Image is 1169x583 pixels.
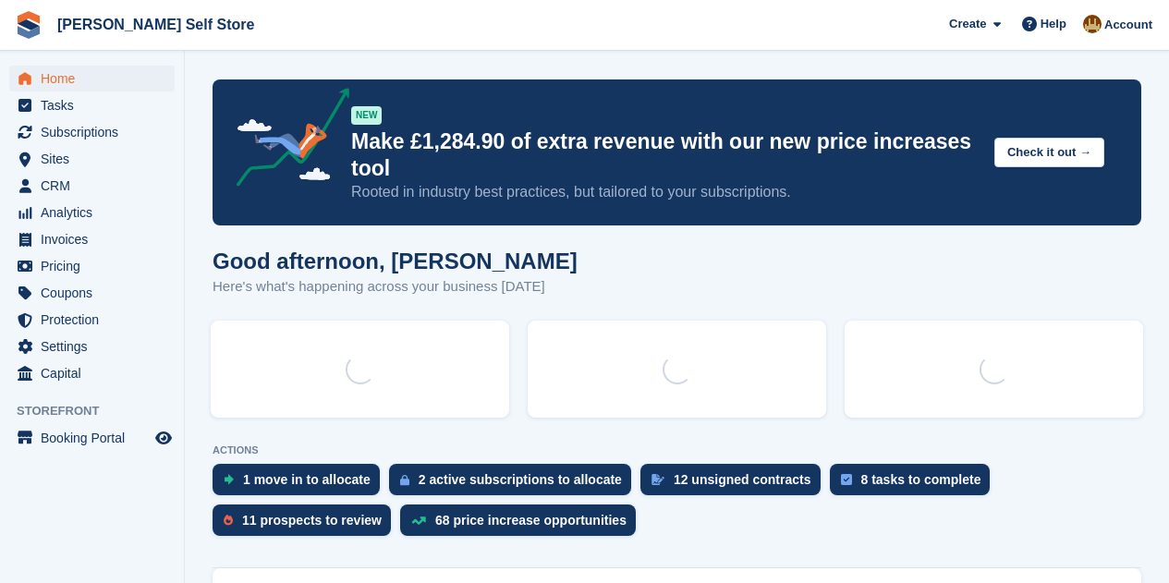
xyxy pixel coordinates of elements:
[213,444,1141,456] p: ACTIONS
[213,249,578,273] h1: Good afternoon, [PERSON_NAME]
[41,119,152,145] span: Subscriptions
[9,226,175,252] a: menu
[1083,15,1102,33] img: Tom Kingston
[419,472,622,487] div: 2 active subscriptions to allocate
[9,146,175,172] a: menu
[242,513,382,528] div: 11 prospects to review
[830,464,1000,504] a: 8 tasks to complete
[224,474,234,485] img: move_ins_to_allocate_icon-fdf77a2bb77ea45bf5b3d319d69a93e2d87916cf1d5bf7949dd705db3b84f3ca.svg
[674,472,811,487] div: 12 unsigned contracts
[41,92,152,118] span: Tasks
[9,200,175,225] a: menu
[9,280,175,306] a: menu
[861,472,981,487] div: 8 tasks to complete
[949,15,986,33] span: Create
[9,92,175,118] a: menu
[435,513,627,528] div: 68 price increase opportunities
[41,360,152,386] span: Capital
[41,200,152,225] span: Analytics
[41,334,152,359] span: Settings
[9,253,175,279] a: menu
[213,464,389,504] a: 1 move in to allocate
[41,280,152,306] span: Coupons
[221,88,350,193] img: price-adjustments-announcement-icon-8257ccfd72463d97f412b2fc003d46551f7dbcb40ab6d574587a9cd5c0d94...
[9,425,175,451] a: menu
[243,472,371,487] div: 1 move in to allocate
[15,11,43,39] img: stora-icon-8386f47178a22dfd0bd8f6a31ec36ba5ce8667c1dd55bd0f319d3a0aa187defe.svg
[351,182,980,202] p: Rooted in industry best practices, but tailored to your subscriptions.
[213,276,578,298] p: Here's what's happening across your business [DATE]
[651,474,664,485] img: contract_signature_icon-13c848040528278c33f63329250d36e43548de30e8caae1d1a13099fd9432cc5.svg
[841,474,852,485] img: task-75834270c22a3079a89374b754ae025e5fb1db73e45f91037f5363f120a921f8.svg
[351,128,980,182] p: Make £1,284.90 of extra revenue with our new price increases tool
[152,427,175,449] a: Preview store
[9,119,175,145] a: menu
[9,66,175,91] a: menu
[9,334,175,359] a: menu
[213,504,400,545] a: 11 prospects to review
[351,106,382,125] div: NEW
[41,307,152,333] span: Protection
[1104,16,1152,34] span: Account
[224,515,233,526] img: prospect-51fa495bee0391a8d652442698ab0144808aea92771e9ea1ae160a38d050c398.svg
[41,146,152,172] span: Sites
[9,307,175,333] a: menu
[400,504,645,545] a: 68 price increase opportunities
[640,464,830,504] a: 12 unsigned contracts
[50,9,262,40] a: [PERSON_NAME] Self Store
[994,138,1104,168] button: Check it out →
[17,402,184,420] span: Storefront
[9,173,175,199] a: menu
[389,464,640,504] a: 2 active subscriptions to allocate
[411,516,426,525] img: price_increase_opportunities-93ffe204e8149a01c8c9dc8f82e8f89637d9d84a8eef4429ea346261dce0b2c0.svg
[1041,15,1066,33] span: Help
[9,360,175,386] a: menu
[41,66,152,91] span: Home
[400,474,409,486] img: active_subscription_to_allocate_icon-d502201f5373d7db506a760aba3b589e785aa758c864c3986d89f69b8ff3...
[41,226,152,252] span: Invoices
[41,425,152,451] span: Booking Portal
[41,253,152,279] span: Pricing
[41,173,152,199] span: CRM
